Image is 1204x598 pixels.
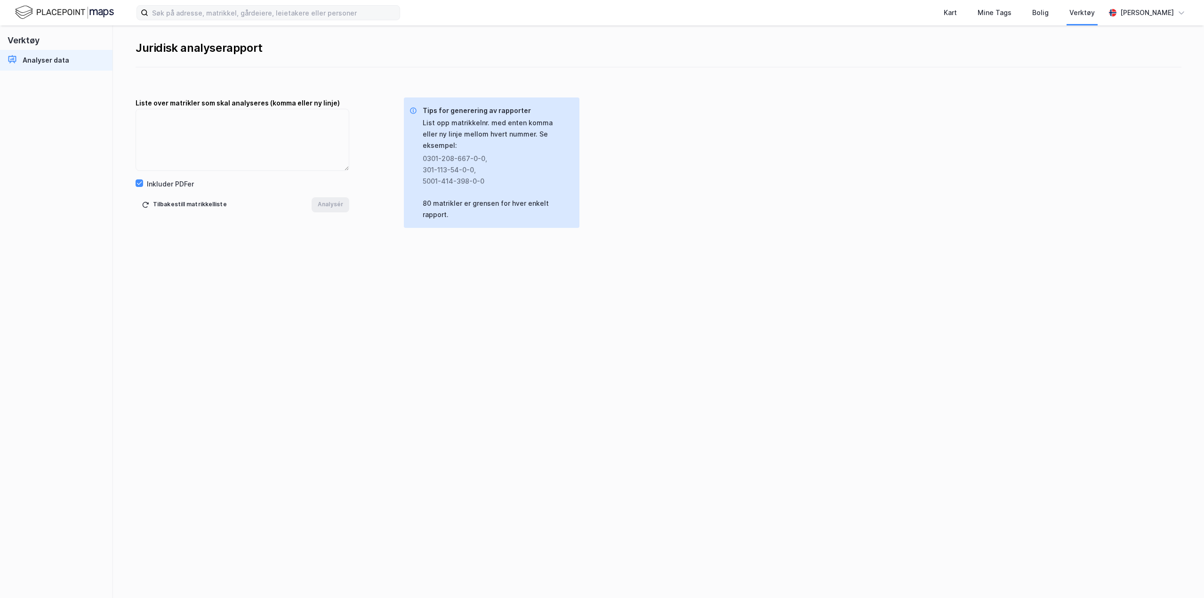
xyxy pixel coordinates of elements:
div: Bolig [1032,7,1049,18]
div: 5001-414-398-0-0 [423,176,564,187]
div: Tips for generering av rapporter [423,105,572,116]
div: 301-113-54-0-0 , [423,164,564,176]
div: Juridisk analyserapport [136,40,1181,56]
div: Kart [944,7,957,18]
input: Søk på adresse, matrikkel, gårdeiere, leietakere eller personer [148,6,400,20]
div: Mine Tags [978,7,1011,18]
iframe: Chat Widget [1157,553,1204,598]
div: Analyser data [23,55,69,66]
button: Tilbakestill matrikkelliste [136,197,233,212]
div: Kontrollprogram for chat [1157,553,1204,598]
div: Verktøy [1069,7,1095,18]
div: 0301-208-667-0-0 , [423,153,564,164]
div: Inkluder PDFer [147,178,194,190]
div: List opp matrikkelnr. med enten komma eller ny linje mellom hvert nummer. Se eksempel: 80 matrikl... [423,117,572,220]
img: logo.f888ab2527a4732fd821a326f86c7f29.svg [15,4,114,21]
div: [PERSON_NAME] [1120,7,1174,18]
div: Liste over matrikler som skal analyseres (komma eller ny linje) [136,97,349,109]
